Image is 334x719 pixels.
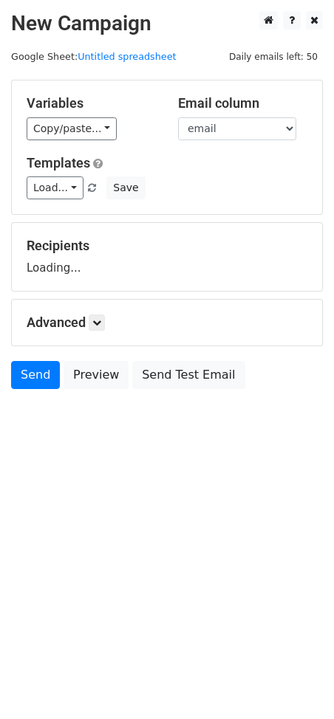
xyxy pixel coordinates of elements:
a: Untitled spreadsheet [78,51,176,62]
div: Loading... [27,238,307,276]
button: Save [106,176,145,199]
h5: Variables [27,95,156,111]
h2: New Campaign [11,11,323,36]
h5: Email column [178,95,307,111]
a: Templates [27,155,90,171]
a: Load... [27,176,83,199]
span: Daily emails left: 50 [224,49,323,65]
h5: Advanced [27,314,307,331]
h5: Recipients [27,238,307,254]
a: Daily emails left: 50 [224,51,323,62]
small: Google Sheet: [11,51,177,62]
a: Copy/paste... [27,117,117,140]
a: Preview [64,361,129,389]
a: Send [11,361,60,389]
a: Send Test Email [132,361,245,389]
